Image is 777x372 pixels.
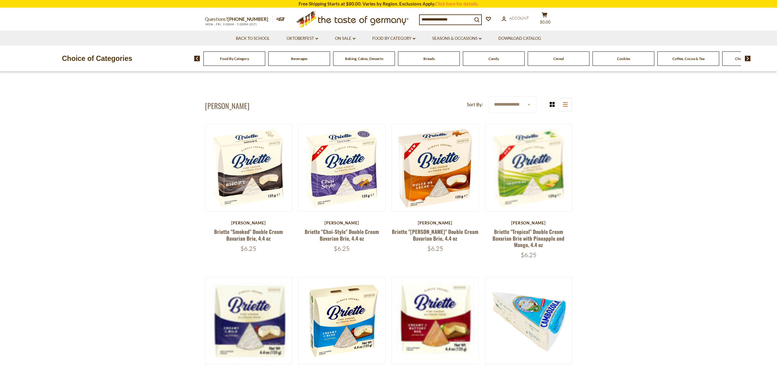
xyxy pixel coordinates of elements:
a: [PHONE_NUMBER] [228,16,268,22]
div: [PERSON_NAME] [485,220,572,225]
img: Briette "Chai-Style" Double Cream Bavarian Brie, 4.4 oz [299,125,385,211]
a: Baking, Cakes, Desserts [345,56,383,61]
a: Briette "Tropical" Double Cream Bavarian Brie with Pineapple and Mango, 4.4 oz [493,228,564,249]
a: Download Catalog [498,35,541,42]
img: Briette "Buttery and Red" Double Cream Bavarian Brie, 4.4 oz [392,277,478,364]
a: Seasons & Occasions [432,35,481,42]
img: Briette "Tropical" Double Cream Bavarian Brie with Pineapple and Mango, 4.4 oz [485,125,572,211]
img: previous arrow [194,56,200,61]
div: [PERSON_NAME] [205,220,292,225]
label: Sort By: [467,101,483,108]
span: $6.25 [427,245,443,252]
a: Account [502,15,529,22]
a: Food By Category [220,56,249,61]
span: $6.25 [521,251,537,259]
a: Briette "[PERSON_NAME]" Double Cream Bavarian Brie, 4.4 oz [392,228,478,242]
button: $0.00 [535,12,554,27]
span: MON - FRI, 9:00AM - 5:00PM (EST) [205,23,257,26]
img: Briette "Smoked" Double Cream Bavarian Brie, 4.4 oz [205,125,292,211]
a: Briette "Chai-Style" Double Cream Bavarian Brie, 4.4 oz [305,228,379,242]
div: [PERSON_NAME] [392,220,479,225]
a: Chocolate & Marzipan [735,56,771,61]
span: $6.25 [334,245,350,252]
a: On Sale [335,35,355,42]
div: [PERSON_NAME] [298,220,385,225]
a: Oktoberfest [287,35,318,42]
p: Questions? [205,15,273,23]
a: Cookies [617,56,630,61]
a: Candy [489,56,499,61]
a: Back to School [236,35,270,42]
span: $6.25 [240,245,256,252]
a: Beverages [291,56,307,61]
a: Cereal [553,56,564,61]
h1: [PERSON_NAME] [205,101,249,110]
a: Briette "Smoked" Double Cream Bavarian Brie, 4.4 oz [214,228,283,242]
a: Click here for details. [435,1,478,6]
img: Cambozola Soft Cheese 0.4 lbs. [485,277,572,364]
img: next arrow [745,56,751,61]
span: $0.00 [540,20,551,24]
a: Coffee, Cocoa & Tea [672,56,705,61]
a: Breads [423,56,435,61]
img: Briette "Creamy and Mild" Double Cream, Lactose Free Bavarian Cheese, 4.4 oz [205,277,292,364]
img: Briette "Creamy and Blue" Double Cream Bavarian Blue Cheese Brie, 4.4 oz [299,277,385,364]
a: Food By Category [372,35,415,42]
span: Account [509,16,529,21]
img: Briette "Dulce de Leche" Double Cream Bavarian Brie, 4.4 oz [392,125,478,211]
